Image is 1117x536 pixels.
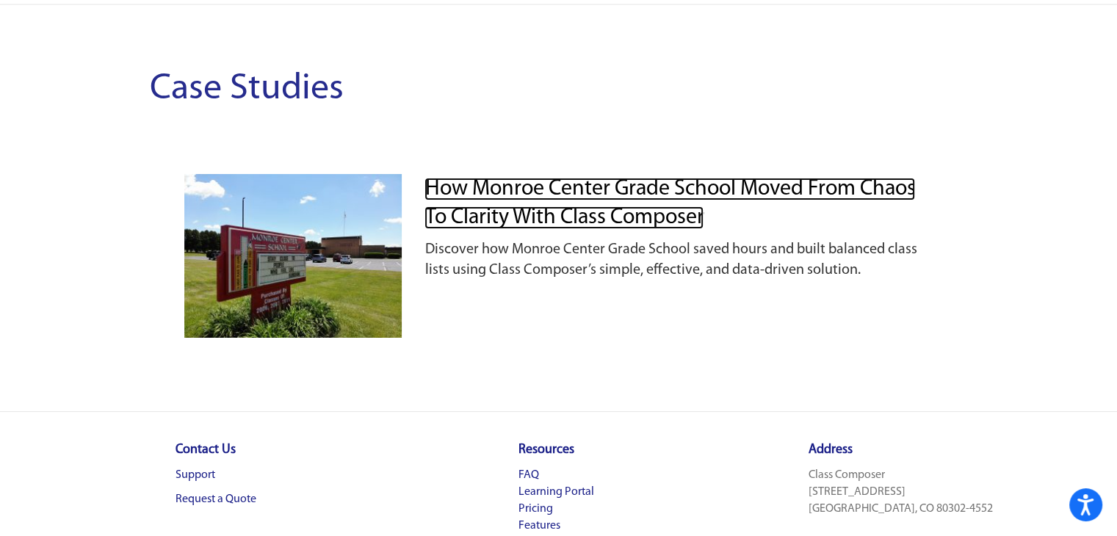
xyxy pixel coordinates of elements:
img: Monroe Center School [184,174,402,338]
h4: Address [809,441,993,460]
a: Support [176,469,215,481]
p: Discover how Monroe Center Grade School saved hours and built balanced class lists using Class Co... [424,239,932,280]
a: Request a Quote [176,493,256,505]
p: Class Composer [STREET_ADDRESS] [GEOGRAPHIC_DATA], CO 80302-4552 [809,467,993,518]
a: Learning Portal [518,486,593,498]
h4: Resources [518,441,599,460]
h4: Contact Us [176,441,256,460]
a: How Monroe Center Grade School Moved from Chaos to Clarity with Class Composer [424,178,915,229]
a: FAQ [518,469,538,481]
a: Pricing [518,503,552,515]
a: Features [518,520,560,532]
h1: Case Studies [150,64,968,115]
